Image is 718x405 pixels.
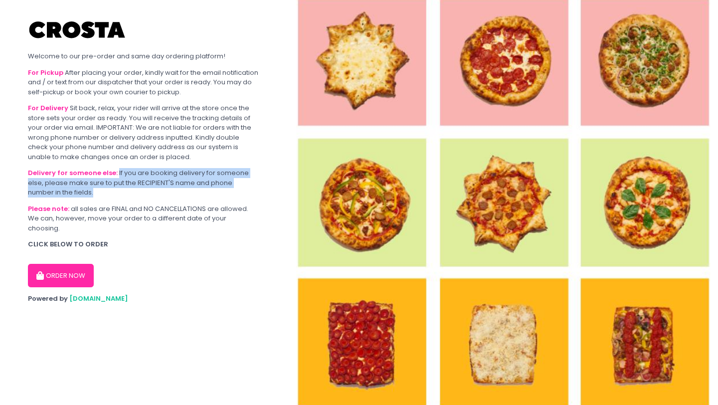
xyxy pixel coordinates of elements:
b: Please note: [28,204,69,213]
b: Delivery for someone else: [28,168,118,178]
div: Powered by [28,294,259,304]
b: For Pickup [28,68,63,77]
div: After placing your order, kindly wait for the email notification and / or text from our dispatche... [28,68,259,97]
div: Welcome to our pre-order and same day ordering platform! [28,51,259,61]
div: If you are booking delivery for someone else, please make sure to put the RECIPIENT'S name and ph... [28,168,259,198]
button: ORDER NOW [28,264,94,288]
div: all sales are FINAL and NO CANCELLATIONS are allowed. We can, however, move your order to a diffe... [28,204,259,233]
img: Crosta Pizzeria [28,15,128,45]
b: For Delivery [28,103,68,113]
a: [DOMAIN_NAME] [69,294,128,303]
div: Sit back, relax, your rider will arrive at the store once the store sets your order as ready. You... [28,103,259,162]
div: CLICK BELOW TO ORDER [28,239,259,249]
